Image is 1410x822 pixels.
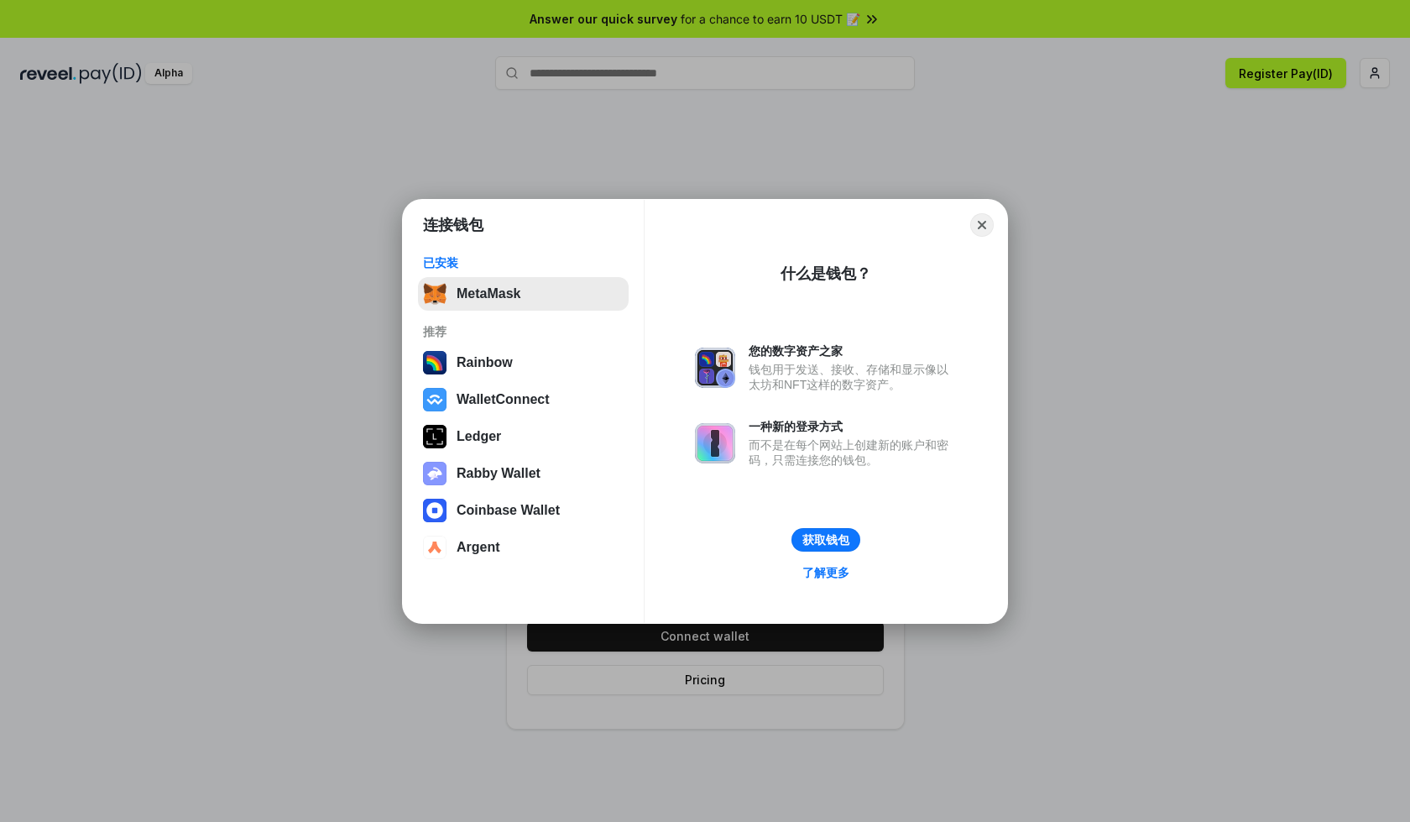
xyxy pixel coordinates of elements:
[749,419,957,434] div: 一种新的登录方式
[423,388,446,411] img: svg+xml,%3Csvg%20width%3D%2228%22%20height%3D%2228%22%20viewBox%3D%220%200%2028%2028%22%20fill%3D...
[749,362,957,392] div: 钱包用于发送、接收、存储和显示像以太坊和NFT这样的数字资产。
[802,532,849,547] div: 获取钱包
[457,429,501,444] div: Ledger
[749,343,957,359] div: 您的数字资产之家
[792,562,859,584] a: 了解更多
[457,355,513,370] div: Rainbow
[457,466,540,481] div: Rabby Wallet
[423,462,446,485] img: svg+xml,%3Csvg%20xmlns%3D%22http%3A%2F%2Fwww.w3.org%2F2000%2Fsvg%22%20fill%3D%22none%22%20viewBox...
[418,531,629,564] button: Argent
[781,264,871,284] div: 什么是钱包？
[457,540,500,555] div: Argent
[418,383,629,416] button: WalletConnect
[418,457,629,490] button: Rabby Wallet
[457,392,550,407] div: WalletConnect
[423,282,446,306] img: svg+xml,%3Csvg%20fill%3D%22none%22%20height%3D%2233%22%20viewBox%3D%220%200%2035%2033%22%20width%...
[418,420,629,453] button: Ledger
[423,215,483,235] h1: 连接钱包
[423,324,624,339] div: 推荐
[695,348,735,388] img: svg+xml,%3Csvg%20xmlns%3D%22http%3A%2F%2Fwww.w3.org%2F2000%2Fsvg%22%20fill%3D%22none%22%20viewBox...
[695,423,735,463] img: svg+xml,%3Csvg%20xmlns%3D%22http%3A%2F%2Fwww.w3.org%2F2000%2Fsvg%22%20fill%3D%22none%22%20viewBox...
[418,346,629,380] button: Rainbow
[423,425,446,448] img: svg+xml,%3Csvg%20xmlns%3D%22http%3A%2F%2Fwww.w3.org%2F2000%2Fsvg%22%20width%3D%2228%22%20height%3...
[423,499,446,522] img: svg+xml,%3Csvg%20width%3D%2228%22%20height%3D%2228%22%20viewBox%3D%220%200%2028%2028%22%20fill%3D...
[418,277,629,311] button: MetaMask
[423,351,446,374] img: svg+xml,%3Csvg%20width%3D%22120%22%20height%3D%22120%22%20viewBox%3D%220%200%20120%20120%22%20fil...
[418,494,629,527] button: Coinbase Wallet
[749,437,957,468] div: 而不是在每个网站上创建新的账户和密码，只需连接您的钱包。
[423,536,446,559] img: svg+xml,%3Csvg%20width%3D%2228%22%20height%3D%2228%22%20viewBox%3D%220%200%2028%2028%22%20fill%3D...
[457,503,560,518] div: Coinbase Wallet
[970,213,994,237] button: Close
[802,565,849,580] div: 了解更多
[423,255,624,270] div: 已安装
[457,286,520,301] div: MetaMask
[791,528,860,552] button: 获取钱包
